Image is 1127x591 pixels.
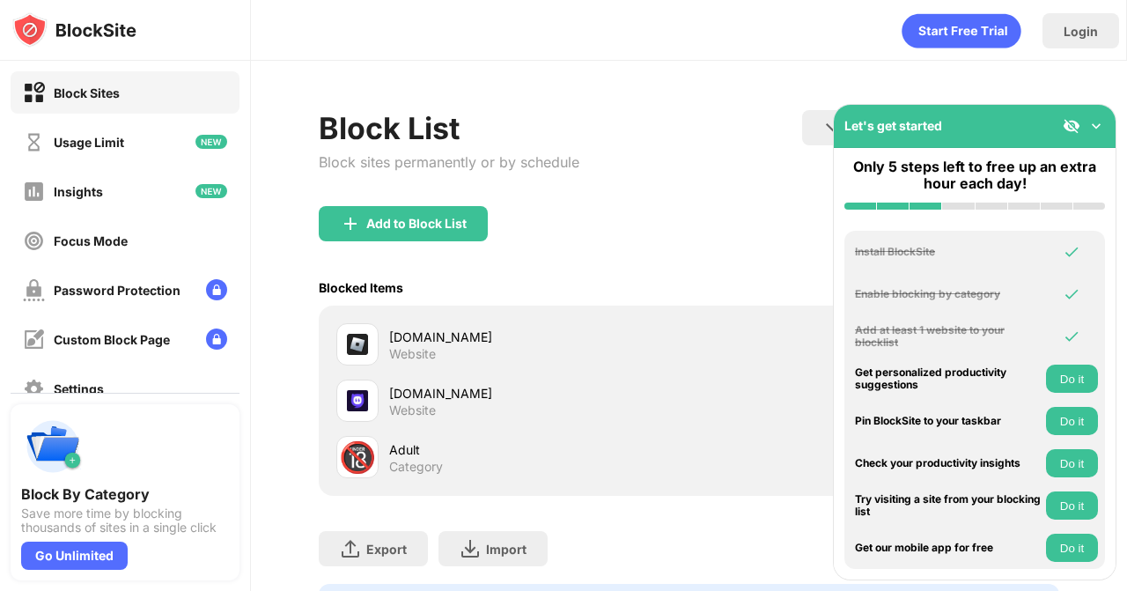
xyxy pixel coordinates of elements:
[21,415,85,478] img: push-categories.svg
[23,279,45,301] img: password-protection-off.svg
[54,332,170,347] div: Custom Block Page
[206,279,227,300] img: lock-menu.svg
[1064,24,1098,39] div: Login
[389,459,443,475] div: Category
[855,457,1042,469] div: Check your productivity insights
[54,135,124,150] div: Usage Limit
[1087,117,1105,135] img: omni-setup-toggle.svg
[347,334,368,355] img: favicons
[319,280,403,295] div: Blocked Items
[54,184,103,199] div: Insights
[1063,285,1080,303] img: omni-check.svg
[1046,491,1098,520] button: Do it
[1046,365,1098,393] button: Do it
[366,542,407,557] div: Export
[206,329,227,350] img: lock-menu.svg
[23,131,45,153] img: time-usage-off.svg
[366,217,467,231] div: Add to Block List
[319,110,579,146] div: Block List
[339,440,376,476] div: 🔞
[195,135,227,149] img: new-icon.svg
[855,366,1042,392] div: Get personalized productivity suggestions
[23,181,45,203] img: insights-off.svg
[1046,449,1098,477] button: Do it
[319,153,579,171] div: Block sites permanently or by schedule
[54,233,128,248] div: Focus Mode
[12,12,136,48] img: logo-blocksite.svg
[844,118,942,133] div: Let's get started
[1046,534,1098,562] button: Do it
[23,329,45,351] img: customize-block-page-off.svg
[21,506,229,535] div: Save more time by blocking thousands of sites in a single click
[54,85,120,100] div: Block Sites
[1046,407,1098,435] button: Do it
[855,542,1042,554] div: Get our mobile app for free
[855,246,1042,258] div: Install BlockSite
[23,82,45,104] img: block-on.svg
[1063,243,1080,261] img: omni-check.svg
[855,324,1042,350] div: Add at least 1 website to your blocklist
[54,283,180,298] div: Password Protection
[54,381,104,396] div: Settings
[23,230,45,252] img: focus-off.svg
[389,328,689,346] div: [DOMAIN_NAME]
[347,390,368,411] img: favicons
[23,378,45,400] img: settings-off.svg
[21,485,229,503] div: Block By Category
[486,542,527,557] div: Import
[855,288,1042,300] div: Enable blocking by category
[855,493,1042,519] div: Try visiting a site from your blocking list
[21,542,128,570] div: Go Unlimited
[195,184,227,198] img: new-icon.svg
[1063,117,1080,135] img: eye-not-visible.svg
[389,346,436,362] div: Website
[389,384,689,403] div: [DOMAIN_NAME]
[389,403,436,418] div: Website
[1063,328,1080,345] img: omni-check.svg
[844,159,1105,192] div: Only 5 steps left to free up an extra hour each day!
[389,440,689,459] div: Adult
[902,13,1021,48] div: animation
[855,415,1042,427] div: Pin BlockSite to your taskbar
